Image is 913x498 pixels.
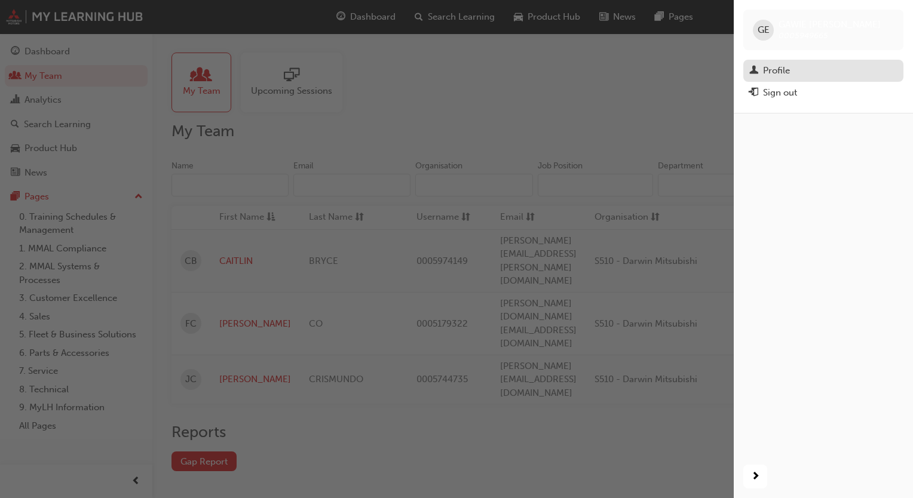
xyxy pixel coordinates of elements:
[763,86,797,100] div: Sign out
[743,60,903,82] a: Profile
[758,23,770,37] span: GE
[779,19,881,30] span: GAWIE [PERSON_NAME]
[763,64,790,78] div: Profile
[749,88,758,99] span: exit-icon
[749,66,758,76] span: man-icon
[743,82,903,104] button: Sign out
[779,30,828,41] span: 0005949665
[751,469,760,484] span: next-icon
